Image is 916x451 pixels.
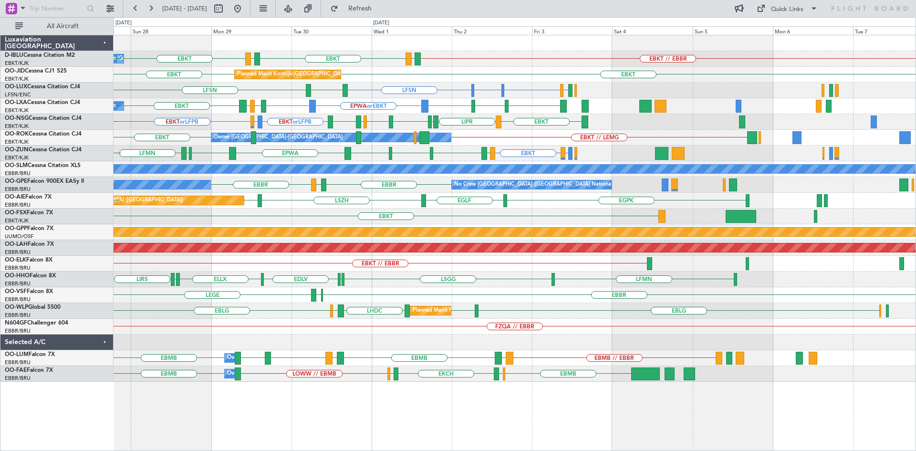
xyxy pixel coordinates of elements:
a: EBKT/KJK [5,138,29,146]
span: Refresh [340,5,380,12]
div: Quick Links [771,5,803,14]
a: N604GFChallenger 604 [5,320,68,326]
span: OO-VSF [5,289,27,294]
a: OO-HHOFalcon 8X [5,273,56,279]
a: EBBR/BRU [5,249,31,256]
a: EBBR/BRU [5,312,31,319]
a: EBBR/BRU [5,280,31,287]
div: Owner [GEOGRAPHIC_DATA]-[GEOGRAPHIC_DATA] [214,130,343,145]
div: Thu 2 [452,26,532,35]
div: Tue 30 [291,26,372,35]
span: OO-JID [5,68,25,74]
span: [DATE] - [DATE] [162,4,207,13]
a: OO-ZUNCessna Citation CJ4 [5,147,82,153]
div: Owner Melsbroek Air Base [227,351,292,365]
span: OO-ELK [5,257,26,263]
div: Mon 29 [211,26,291,35]
span: OO-AIE [5,194,25,200]
span: OO-LAH [5,241,28,247]
a: EBBR/BRU [5,359,31,366]
button: Refresh [326,1,383,16]
div: Fri 3 [532,26,612,35]
a: OO-ROKCessna Citation CJ4 [5,131,82,137]
a: LFSN/ENC [5,91,31,98]
a: OO-LXACessna Citation CJ4 [5,100,80,105]
span: OO-HHO [5,273,30,279]
span: OO-FSX [5,210,27,216]
a: OO-VSFFalcon 8X [5,289,53,294]
div: Planned Maint Kortrijk-[GEOGRAPHIC_DATA] [237,67,348,82]
span: All Aircraft [25,23,101,30]
span: OO-SLM [5,163,28,168]
div: Planned Maint Milan (Linate) [413,304,481,318]
a: EBKT/KJK [5,154,29,161]
span: OO-ZUN [5,147,29,153]
span: OO-LUX [5,84,27,90]
span: OO-GPE [5,178,27,184]
a: UUMO/OSF [5,233,33,240]
a: EBKT/KJK [5,60,29,67]
div: Sun 28 [131,26,211,35]
span: D-IBLU [5,52,23,58]
span: N604GF [5,320,27,326]
a: OO-JIDCessna CJ1 525 [5,68,67,74]
span: OO-LXA [5,100,27,105]
div: Sun 5 [693,26,773,35]
a: EBKT/KJK [5,107,29,114]
div: [DATE] [373,19,389,27]
a: OO-GPEFalcon 900EX EASy II [5,178,84,184]
span: OO-NSG [5,115,29,121]
a: EBBR/BRU [5,375,31,382]
a: OO-GPPFalcon 7X [5,226,53,231]
a: EBKT/KJK [5,75,29,83]
span: OO-GPP [5,226,27,231]
a: EBKT/KJK [5,217,29,224]
div: [DATE] [115,19,132,27]
button: All Aircraft [10,19,104,34]
a: OO-LUMFalcon 7X [5,352,55,357]
button: Quick Links [752,1,822,16]
span: OO-ROK [5,131,29,137]
a: OO-FAEFalcon 7X [5,367,53,373]
a: EBBR/BRU [5,186,31,193]
a: OO-FSXFalcon 7X [5,210,53,216]
a: EBKT/KJK [5,123,29,130]
a: EBBR/BRU [5,264,31,272]
a: OO-LUXCessna Citation CJ4 [5,84,80,90]
input: Trip Number [29,1,84,16]
span: OO-LUM [5,352,29,357]
a: EBBR/BRU [5,327,31,335]
a: OO-AIEFalcon 7X [5,194,52,200]
a: EBBR/BRU [5,170,31,177]
a: OO-LAHFalcon 7X [5,241,54,247]
a: OO-WLPGlobal 5500 [5,304,61,310]
div: Mon 6 [773,26,853,35]
div: Owner Melsbroek Air Base [227,367,292,381]
div: No Crew [GEOGRAPHIC_DATA] ([GEOGRAPHIC_DATA] National) [454,178,614,192]
a: D-IBLUCessna Citation M2 [5,52,75,58]
a: EBBR/BRU [5,201,31,209]
div: Wed 1 [372,26,452,35]
span: OO-FAE [5,367,27,373]
a: OO-ELKFalcon 8X [5,257,52,263]
div: Sat 4 [612,26,692,35]
a: EBBR/BRU [5,296,31,303]
a: OO-SLMCessna Citation XLS [5,163,81,168]
span: OO-WLP [5,304,28,310]
a: OO-NSGCessna Citation CJ4 [5,115,82,121]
